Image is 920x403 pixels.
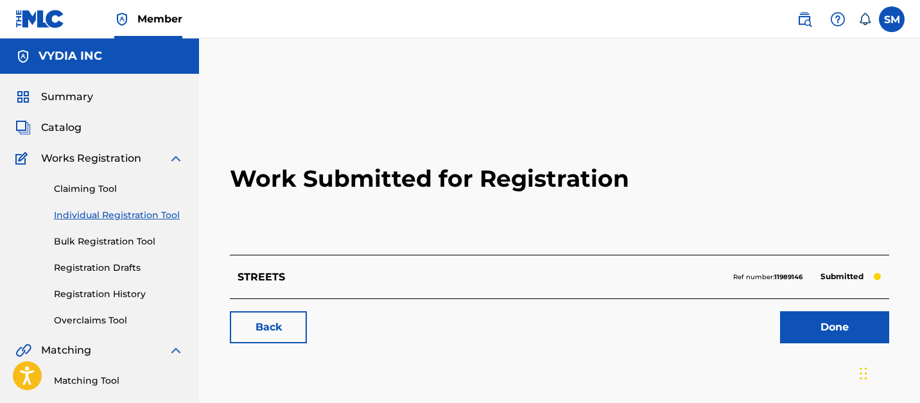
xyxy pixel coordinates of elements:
[15,89,31,105] img: Summary
[15,120,31,135] img: Catalog
[15,49,31,64] img: Accounts
[858,13,871,26] div: Notifications
[884,239,920,343] iframe: Resource Center
[114,12,130,27] img: Top Rightsholder
[774,273,803,281] strong: 11989146
[15,120,82,135] a: CatalogCatalog
[15,10,65,28] img: MLC Logo
[168,343,184,358] img: expand
[41,120,82,135] span: Catalog
[168,151,184,166] img: expand
[856,341,920,403] iframe: Chat Widget
[15,89,93,105] a: SummarySummary
[230,103,889,255] h2: Work Submitted for Registration
[41,89,93,105] span: Summary
[54,209,184,222] a: Individual Registration Tool
[41,151,141,166] span: Works Registration
[814,268,870,286] p: Submitted
[780,311,889,343] a: Done
[238,270,285,285] p: STREETS
[54,314,184,327] a: Overclaims Tool
[830,12,846,27] img: help
[54,287,184,301] a: Registration History
[15,343,31,358] img: Matching
[792,6,817,32] a: Public Search
[54,261,184,275] a: Registration Drafts
[41,343,91,358] span: Matching
[797,12,812,27] img: search
[54,182,184,196] a: Claiming Tool
[879,6,905,32] div: User Menu
[230,311,307,343] a: Back
[15,151,32,166] img: Works Registration
[733,271,803,283] p: Ref number:
[54,374,184,388] a: Matching Tool
[39,49,102,64] h5: VYDIA INC
[54,235,184,248] a: Bulk Registration Tool
[137,12,182,26] span: Member
[825,6,851,32] div: Help
[860,354,867,393] div: Drag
